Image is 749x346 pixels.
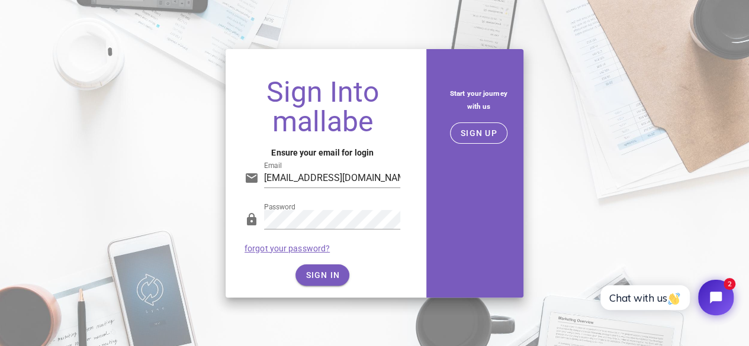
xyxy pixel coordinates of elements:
a: forgot your password? [245,244,330,253]
h1: Sign Into mallabe [245,77,400,137]
h4: Ensure your email for login [245,146,400,159]
label: Email [264,161,282,170]
span: SIGN UP [460,128,497,138]
label: Password [264,203,295,212]
button: SIGN IN [295,264,349,286]
button: SIGN UP [450,122,507,144]
iframe: Tidio Chat [587,270,744,325]
span: SIGN IN [305,270,340,280]
h5: Start your journey with us [443,87,514,113]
